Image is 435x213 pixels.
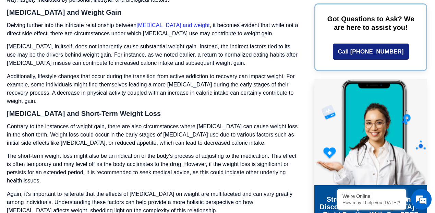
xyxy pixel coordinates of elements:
[338,49,404,55] span: Call [PHONE_NUMBER]
[7,43,299,67] p: [MEDICAL_DATA], in itself, does not inherently cause substantial weight gain. Instead, the indire...
[7,152,299,185] p: The short-term weight loss might also be an indication of the body’s process of adjusting to the ...
[136,22,210,28] a: [MEDICAL_DATA] and weight
[40,63,95,132] span: We're online!
[3,141,131,165] textarea: Type your message and hit 'Enter'
[342,193,401,199] div: We're Online!
[333,44,409,60] a: Call [PHONE_NUMBER]
[7,110,299,117] h3: [MEDICAL_DATA] and Short-Term Weight Loss
[314,79,427,185] img: Online Suboxone Treatment - Opioid Addiction Treatment using phone
[7,21,299,38] p: Delving further into the intricate relationship between , it becomes evident that while not a dir...
[7,9,299,16] h3: [MEDICAL_DATA] and Weight Gain
[7,72,299,105] p: Additionally, lifestyle changes that occur during the transition from active addiction to recover...
[7,122,299,147] p: Contrary to the instances of weight gain, there are also circumstances where [MEDICAL_DATA] can c...
[342,200,401,205] p: How may I help you today?
[326,15,416,32] p: Got Questions to Ask? We are here to assist you!
[112,3,129,20] div: Minimize live chat window
[8,35,18,46] div: Navigation go back
[46,36,125,45] div: Chat with us now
